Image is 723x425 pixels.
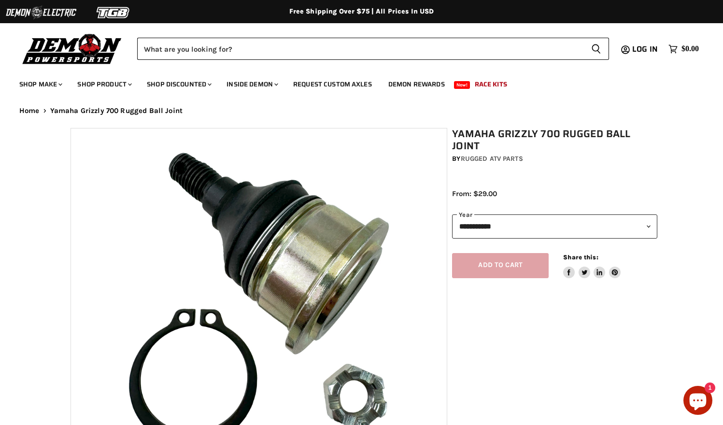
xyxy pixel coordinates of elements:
span: From: $29.00 [452,189,497,198]
h1: Yamaha Grizzly 700 Rugged Ball Joint [452,128,657,152]
span: $0.00 [681,44,699,54]
ul: Main menu [12,71,696,94]
select: year [452,214,657,238]
a: Rugged ATV Parts [461,155,523,163]
span: Log in [632,43,658,55]
aside: Share this: [563,253,621,279]
img: Demon Powersports [19,31,125,66]
form: Product [137,38,609,60]
a: Shop Discounted [140,74,217,94]
a: Race Kits [468,74,514,94]
button: Search [583,38,609,60]
img: Demon Electric Logo 2 [5,3,77,22]
span: New! [454,81,470,89]
a: Request Custom Axles [286,74,379,94]
span: Share this: [563,254,598,261]
div: by [452,154,657,164]
a: Demon Rewards [381,74,452,94]
a: Inside Demon [219,74,284,94]
span: Yamaha Grizzly 700 Rugged Ball Joint [50,107,183,115]
a: $0.00 [664,42,704,56]
input: Search [137,38,583,60]
a: Shop Make [12,74,68,94]
a: Log in [628,45,664,54]
inbox-online-store-chat: Shopify online store chat [680,386,715,417]
a: Shop Product [70,74,138,94]
img: TGB Logo 2 [77,3,150,22]
a: Home [19,107,40,115]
